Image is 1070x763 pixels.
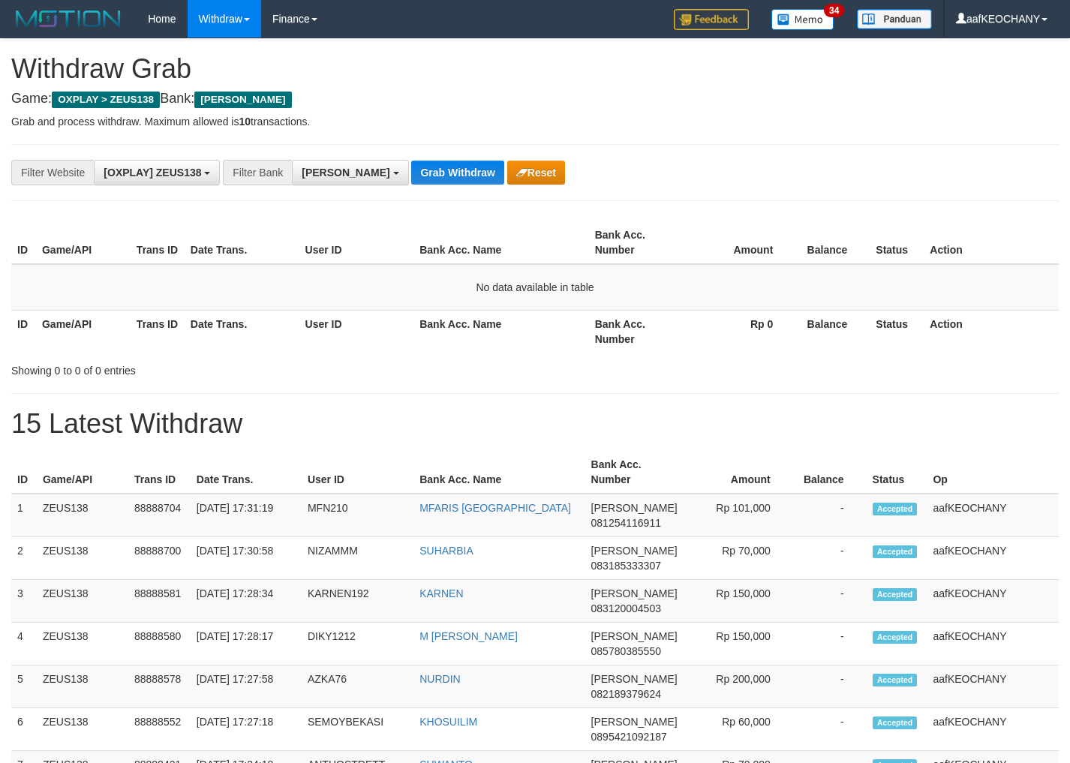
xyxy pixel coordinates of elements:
[873,631,918,644] span: Accepted
[591,731,667,743] span: Copy 0895421092187 to clipboard
[824,4,844,17] span: 34
[684,665,793,708] td: Rp 200,000
[11,264,1059,311] td: No data available in table
[413,221,588,264] th: Bank Acc. Name
[191,708,302,751] td: [DATE] 17:27:18
[795,221,870,264] th: Balance
[684,221,796,264] th: Amount
[36,221,131,264] th: Game/API
[191,580,302,623] td: [DATE] 17:28:34
[37,665,128,708] td: ZEUS138
[302,537,413,580] td: NIZAMMM
[52,92,160,108] span: OXPLAY > ZEUS138
[589,221,684,264] th: Bank Acc. Number
[927,494,1059,537] td: aafKEOCHANY
[191,623,302,665] td: [DATE] 17:28:17
[11,580,37,623] td: 3
[11,451,37,494] th: ID
[927,537,1059,580] td: aafKEOCHANY
[591,502,678,514] span: [PERSON_NAME]
[684,451,793,494] th: Amount
[302,451,413,494] th: User ID
[128,580,191,623] td: 88888581
[131,221,185,264] th: Trans ID
[191,451,302,494] th: Date Trans.
[11,92,1059,107] h4: Game: Bank:
[924,310,1059,353] th: Action
[873,716,918,729] span: Accepted
[591,602,661,614] span: Copy 083120004503 to clipboard
[771,9,834,30] img: Button%20Memo.svg
[793,537,867,580] td: -
[867,451,927,494] th: Status
[11,623,37,665] td: 4
[11,310,36,353] th: ID
[793,665,867,708] td: -
[591,587,678,599] span: [PERSON_NAME]
[411,161,503,185] button: Grab Withdraw
[793,708,867,751] td: -
[11,708,37,751] td: 6
[684,623,793,665] td: Rp 150,000
[873,545,918,558] span: Accepted
[128,665,191,708] td: 88888578
[37,451,128,494] th: Game/API
[419,587,463,599] a: KARNEN
[11,665,37,708] td: 5
[131,310,185,353] th: Trans ID
[302,665,413,708] td: AZKA76
[684,708,793,751] td: Rp 60,000
[104,167,201,179] span: [OXPLAY] ZEUS138
[870,310,924,353] th: Status
[292,160,408,185] button: [PERSON_NAME]
[857,9,932,29] img: panduan.png
[302,167,389,179] span: [PERSON_NAME]
[419,630,518,642] a: M [PERSON_NAME]
[924,221,1059,264] th: Action
[419,502,571,514] a: MFARIS [GEOGRAPHIC_DATA]
[37,708,128,751] td: ZEUS138
[128,451,191,494] th: Trans ID
[684,537,793,580] td: Rp 70,000
[191,537,302,580] td: [DATE] 17:30:58
[11,160,94,185] div: Filter Website
[223,160,292,185] div: Filter Bank
[591,673,678,685] span: [PERSON_NAME]
[239,116,251,128] strong: 10
[11,357,434,378] div: Showing 0 to 0 of 0 entries
[194,92,291,108] span: [PERSON_NAME]
[591,560,661,572] span: Copy 083185333307 to clipboard
[684,494,793,537] td: Rp 101,000
[793,494,867,537] td: -
[128,708,191,751] td: 88888552
[302,494,413,537] td: MFN210
[927,451,1059,494] th: Op
[299,310,414,353] th: User ID
[37,537,128,580] td: ZEUS138
[419,673,460,685] a: NURDIN
[585,451,684,494] th: Bank Acc. Number
[927,665,1059,708] td: aafKEOCHANY
[191,665,302,708] td: [DATE] 17:27:58
[11,114,1059,129] p: Grab and process withdraw. Maximum allowed is transactions.
[11,537,37,580] td: 2
[128,623,191,665] td: 88888580
[793,451,867,494] th: Balance
[927,708,1059,751] td: aafKEOCHANY
[37,623,128,665] td: ZEUS138
[11,54,1059,84] h1: Withdraw Grab
[795,310,870,353] th: Balance
[927,623,1059,665] td: aafKEOCHANY
[413,451,585,494] th: Bank Acc. Name
[94,160,220,185] button: [OXPLAY] ZEUS138
[302,708,413,751] td: SEMOYBEKASI
[413,310,588,353] th: Bank Acc. Name
[299,221,414,264] th: User ID
[591,630,678,642] span: [PERSON_NAME]
[674,9,749,30] img: Feedback.jpg
[185,310,299,353] th: Date Trans.
[36,310,131,353] th: Game/API
[37,494,128,537] td: ZEUS138
[591,716,678,728] span: [PERSON_NAME]
[11,409,1059,439] h1: 15 Latest Withdraw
